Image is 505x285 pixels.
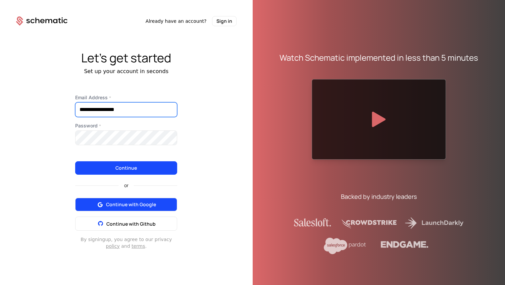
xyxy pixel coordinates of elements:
[212,16,237,26] button: Sign in
[75,161,177,175] button: Continue
[119,183,134,188] span: or
[106,201,156,208] span: Continue with Google
[75,94,177,101] label: Email Address
[106,243,120,249] a: policy
[341,192,417,201] div: Backed by industry leaders
[75,122,177,129] label: Password
[280,52,478,63] div: Watch Schematic implemented in less than 5 minutes
[106,221,156,227] span: Continue with Github
[146,18,207,24] span: Already have an account?
[75,198,177,211] button: Continue with Google
[75,217,177,231] button: Continue with Github
[132,243,145,249] a: terms
[75,236,177,249] div: By signing up , you agree to our privacy and .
